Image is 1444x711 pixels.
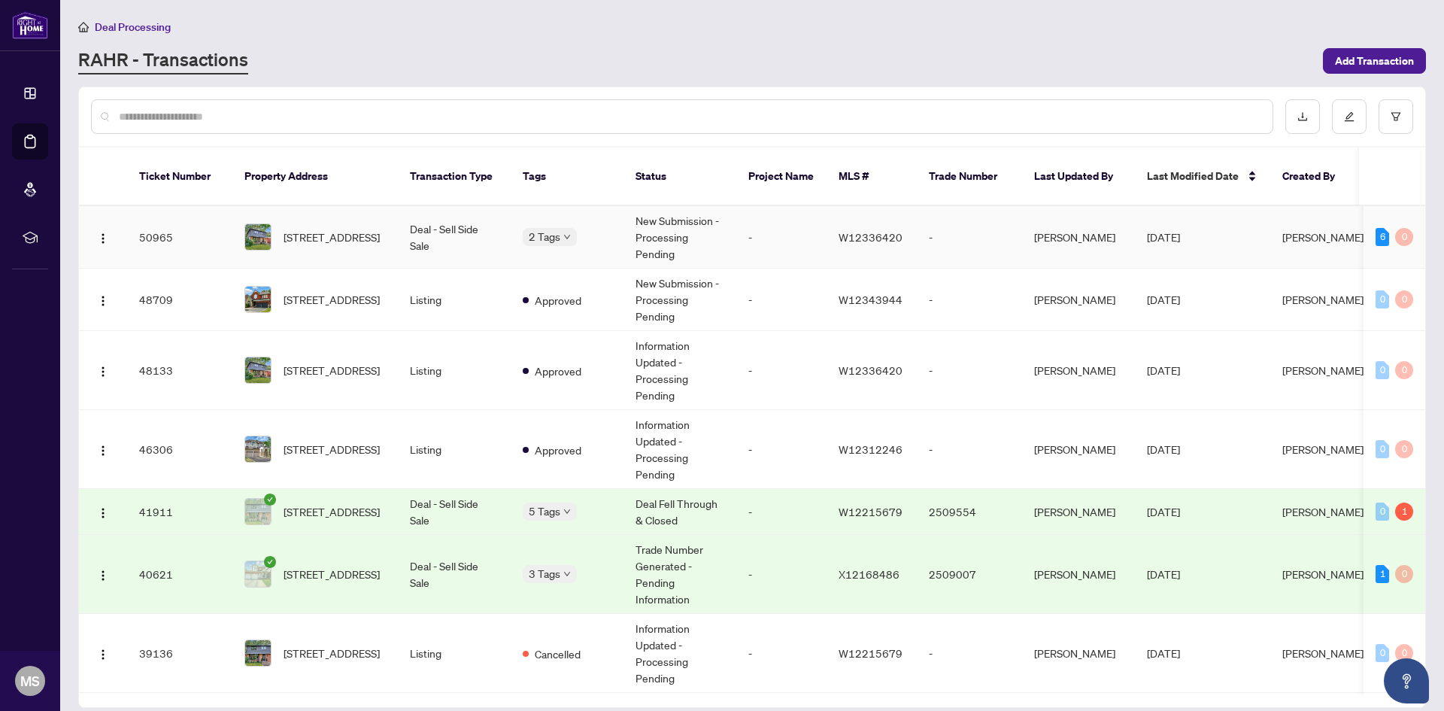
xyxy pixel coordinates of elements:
span: [DATE] [1147,363,1180,377]
span: X12168486 [839,567,899,581]
td: - [917,206,1022,269]
td: Listing [398,331,511,410]
span: check-circle [264,556,276,568]
div: 0 [1395,228,1413,246]
td: Listing [398,410,511,489]
button: Open asap [1384,658,1429,703]
td: - [736,410,827,489]
div: 0 [1395,565,1413,583]
td: Trade Number Generated - Pending Information [623,535,736,614]
span: [STREET_ADDRESS] [284,645,380,661]
div: 0 [1395,290,1413,308]
span: Approved [535,442,581,458]
span: [PERSON_NAME] [1282,442,1364,456]
img: Logo [97,445,109,457]
td: Information Updated - Processing Pending [623,614,736,693]
img: thumbnail-img [245,287,271,312]
span: [STREET_ADDRESS] [284,291,380,308]
span: W12312246 [839,442,902,456]
img: thumbnail-img [245,499,271,524]
td: - [736,535,827,614]
span: W12215679 [839,505,902,518]
div: 1 [1376,565,1389,583]
button: download [1285,99,1320,134]
td: 41911 [127,489,232,535]
td: - [736,489,827,535]
span: [DATE] [1147,442,1180,456]
img: thumbnail-img [245,224,271,250]
button: Logo [91,358,115,382]
button: Logo [91,500,115,524]
span: 5 Tags [529,503,560,520]
th: Status [623,147,736,206]
td: 48709 [127,269,232,331]
span: W12343944 [839,293,902,306]
td: 39136 [127,614,232,693]
span: check-circle [264,494,276,506]
span: W12215679 [839,646,902,660]
span: [PERSON_NAME] [1282,646,1364,660]
td: - [917,410,1022,489]
td: Deal - Sell Side Sale [398,489,511,535]
span: [STREET_ADDRESS] [284,362,380,378]
td: - [917,614,1022,693]
td: Deal Fell Through & Closed [623,489,736,535]
button: Add Transaction [1323,48,1426,74]
th: Project Name [736,147,827,206]
td: 48133 [127,331,232,410]
img: thumbnail-img [245,561,271,587]
span: W12336420 [839,363,902,377]
td: 46306 [127,410,232,489]
span: Approved [535,363,581,379]
td: [PERSON_NAME] [1022,206,1135,269]
img: Logo [97,507,109,519]
div: 1 [1395,503,1413,521]
td: [PERSON_NAME] [1022,535,1135,614]
button: Logo [91,287,115,311]
th: Transaction Type [398,147,511,206]
span: 3 Tags [529,565,560,582]
div: 0 [1395,644,1413,662]
img: Logo [97,366,109,378]
th: Ticket Number [127,147,232,206]
td: - [736,331,827,410]
td: Information Updated - Processing Pending [623,331,736,410]
span: down [563,233,571,241]
button: Logo [91,562,115,586]
td: Listing [398,269,511,331]
td: [PERSON_NAME] [1022,614,1135,693]
td: - [917,331,1022,410]
img: Logo [97,570,109,582]
span: down [563,570,571,578]
span: filter [1391,111,1401,122]
td: [PERSON_NAME] [1022,410,1135,489]
td: - [917,269,1022,331]
span: Add Transaction [1335,49,1414,73]
span: [DATE] [1147,505,1180,518]
td: New Submission - Processing Pending [623,206,736,269]
button: Logo [91,641,115,665]
span: [DATE] [1147,230,1180,244]
th: Created By [1270,147,1361,206]
td: New Submission - Processing Pending [623,269,736,331]
button: Logo [91,437,115,461]
span: Deal Processing [95,20,171,34]
div: 0 [1376,290,1389,308]
div: 0 [1395,440,1413,458]
button: filter [1379,99,1413,134]
span: [STREET_ADDRESS] [284,503,380,520]
span: [PERSON_NAME] [1282,505,1364,518]
td: 40621 [127,535,232,614]
img: thumbnail-img [245,436,271,462]
div: 0 [1376,440,1389,458]
span: [STREET_ADDRESS] [284,441,380,457]
button: edit [1332,99,1367,134]
span: download [1297,111,1308,122]
td: - [736,206,827,269]
span: edit [1344,111,1355,122]
span: [STREET_ADDRESS] [284,566,380,582]
th: Last Updated By [1022,147,1135,206]
button: Logo [91,225,115,249]
div: 0 [1395,361,1413,379]
span: [DATE] [1147,567,1180,581]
